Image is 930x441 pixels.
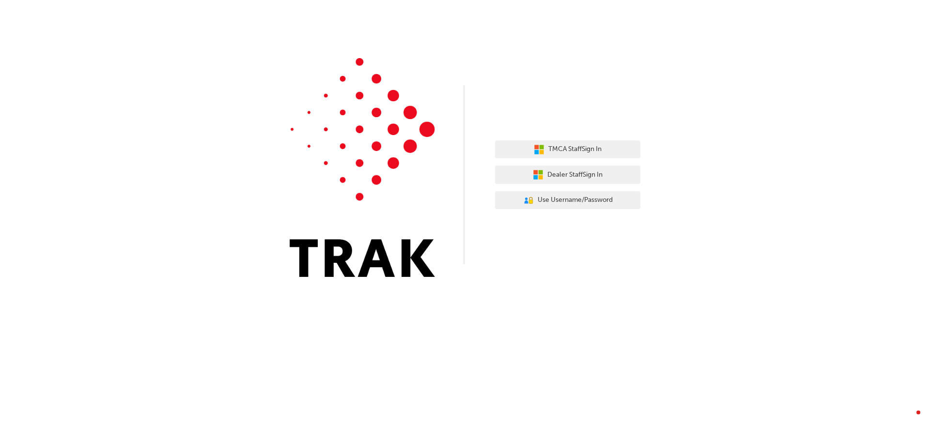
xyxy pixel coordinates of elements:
[495,166,640,184] button: Dealer StaffSign In
[548,144,602,155] span: TMCA Staff Sign In
[538,195,613,206] span: Use Username/Password
[897,408,920,431] iframe: Intercom live chat
[495,191,640,210] button: Use Username/Password
[547,169,603,181] span: Dealer Staff Sign In
[495,140,640,159] button: TMCA StaffSign In
[290,58,435,277] img: Trak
